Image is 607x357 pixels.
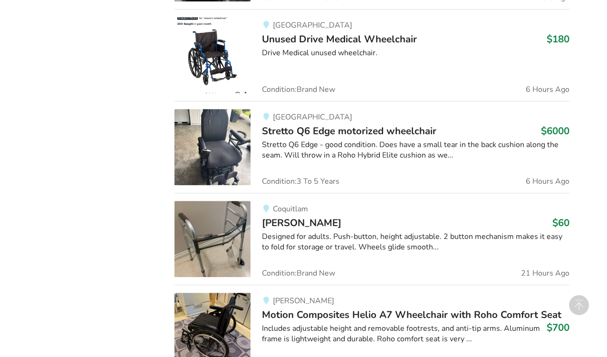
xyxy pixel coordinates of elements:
h3: $180 [547,33,569,45]
a: mobility-unused drive medical wheelchair [GEOGRAPHIC_DATA]Unused Drive Medical Wheelchair$180Driv... [174,9,569,101]
span: Condition: Brand New [262,269,335,277]
div: Includes adjustable height and removable footrests, and anti-tip arms. Aluminum frame is lightwei... [262,323,569,345]
span: Unused Drive Medical Wheelchair [262,32,417,46]
span: [GEOGRAPHIC_DATA] [273,20,352,30]
span: [GEOGRAPHIC_DATA] [273,112,352,122]
img: mobility-walker [174,201,251,277]
span: Coquitlam [273,204,308,214]
span: Condition: 3 To 5 Years [262,178,339,185]
span: Stretto Q6 Edge motorized wheelchair [262,124,436,138]
h3: $6000 [541,125,569,137]
div: Drive Medical unused wheelchair. [262,48,569,59]
div: Stretto Q6 Edge - good condition. Does have a small tear in the back cushion along the seam. Will... [262,139,569,161]
span: Condition: Brand New [262,86,335,93]
span: 6 Hours Ago [526,86,569,93]
img: mobility-stretto q6 edge motorized wheelchair [174,109,251,185]
h3: $60 [552,217,569,229]
span: [PERSON_NAME] [273,296,334,306]
div: Designed for adults. Push-button, height adjustable. 2 button mechanism makes it easy to fold for... [262,231,569,253]
span: Motion Composites Helio A7 Wheelchair with Roho Comfort Seat [262,308,561,321]
span: 21 Hours Ago [521,269,569,277]
span: 6 Hours Ago [526,178,569,185]
a: mobility-walkerCoquitlam[PERSON_NAME]$60Designed for adults. Push-button, height adjustable. 2 bu... [174,193,569,285]
h3: $700 [547,321,569,334]
img: mobility-unused drive medical wheelchair [174,17,251,93]
a: mobility-stretto q6 edge motorized wheelchair[GEOGRAPHIC_DATA]Stretto Q6 Edge motorized wheelchai... [174,101,569,193]
span: [PERSON_NAME] [262,216,341,229]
